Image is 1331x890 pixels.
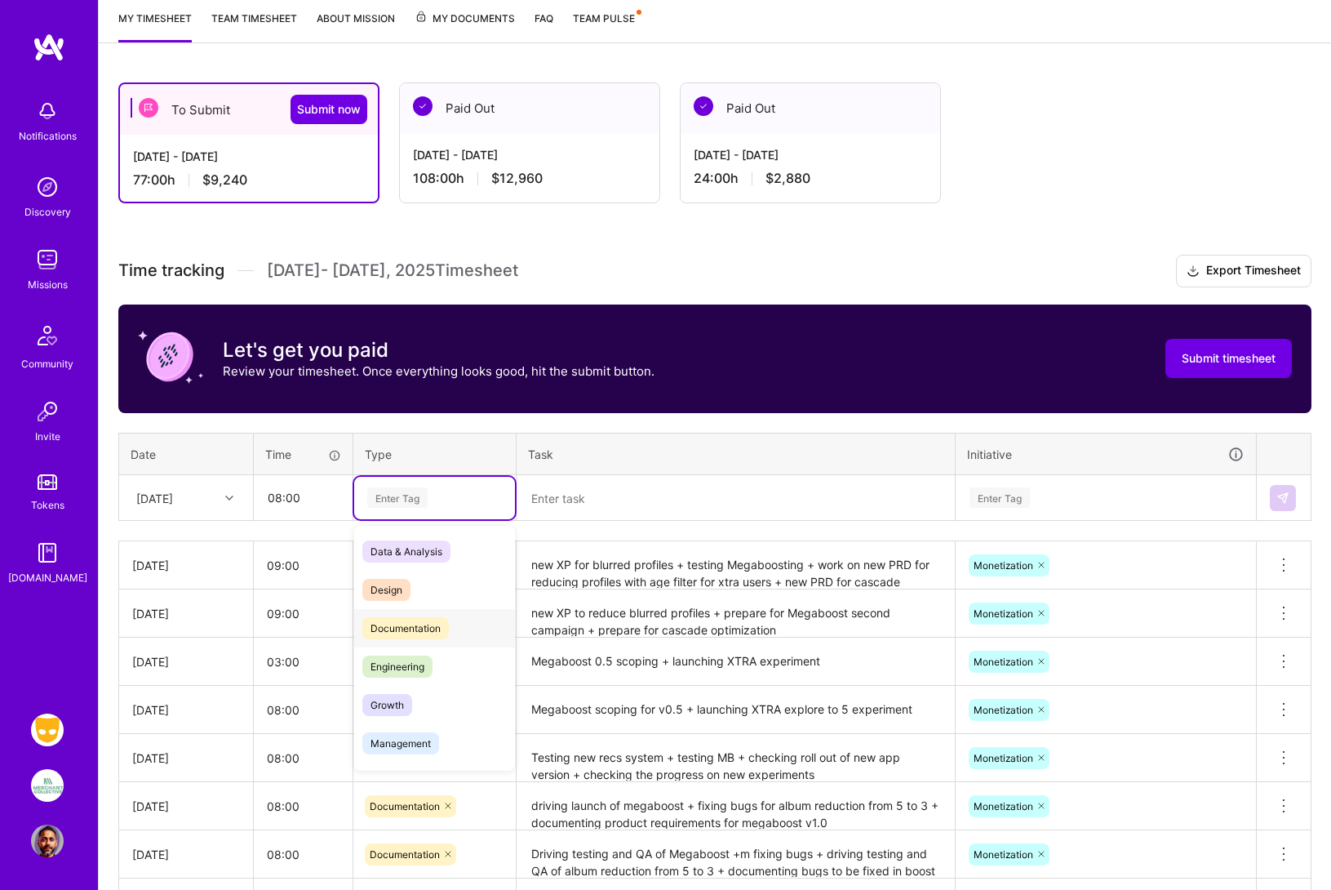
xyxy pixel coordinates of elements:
span: Data & Analysis [362,541,450,563]
div: 108:00 h [413,170,646,187]
span: Monetization [974,752,1033,764]
p: Review your timesheet. Once everything looks good, hit the submit button. [223,363,654,380]
a: We Are The Merchants: Founding Product Manager, Merchant Collective [27,769,68,802]
textarea: driving launch of megaboost + fixing bugs for album reduction from 5 to 3 + documenting product r... [518,784,953,829]
a: My Documents [415,10,515,42]
img: logo [33,33,65,62]
div: Time [265,446,341,463]
span: Monetization [974,800,1033,812]
div: Paid Out [681,83,940,133]
div: 77:00 h [133,171,365,189]
a: User Avatar [27,825,68,857]
div: [DATE] [132,557,240,574]
img: Paid Out [413,96,433,116]
div: [DATE] [132,750,240,767]
img: bell [31,95,64,127]
img: Invite [31,395,64,428]
span: Submit now [297,101,361,118]
img: guide book [31,536,64,569]
span: $9,240 [202,171,247,189]
a: Team timesheet [211,10,297,42]
a: FAQ [535,10,553,42]
h3: Let's get you paid [223,338,654,363]
input: HH:MM [254,833,353,876]
span: Engineering [362,656,433,678]
span: Documentation [362,617,449,639]
img: tokens [38,474,57,490]
img: To Submit [139,98,158,118]
button: Submit timesheet [1165,339,1292,378]
span: My Documents [415,10,515,28]
textarea: Megaboost 0.5 scoping + launching XTRA experiment [518,639,953,684]
div: [DATE] [132,653,240,670]
div: Tokens [31,496,64,514]
div: Community [21,355,73,372]
input: HH:MM [254,640,353,683]
img: Grindr: Product & Marketing [31,714,64,746]
div: Discovery [24,203,71,220]
div: Enter Tag [969,485,1030,510]
textarea: Megaboost scoping for v0.5 + launching XTRA explore to 5 experiment [518,688,953,732]
input: HH:MM [254,688,353,732]
a: My timesheet [118,10,192,42]
div: 24:00 h [694,170,927,187]
span: Team Pulse [573,12,635,24]
span: Monetization [974,559,1033,572]
div: Missions [28,276,68,293]
div: [DATE] [136,489,173,506]
div: Paid Out [400,83,659,133]
div: Initiative [967,445,1244,464]
input: HH:MM [254,592,353,635]
img: Submit [1276,492,1289,505]
span: Documentation [370,800,440,812]
th: Type [353,433,517,475]
textarea: Driving testing and QA of Megaboost +m fixing bugs + driving testing and QA of album reduction fr... [518,832,953,877]
span: Monetization [974,607,1033,620]
a: Team Pulse [573,10,640,42]
a: About Mission [317,10,395,42]
input: HH:MM [254,785,353,828]
a: Grindr: Product & Marketing [27,714,68,746]
img: teamwork [31,243,64,276]
input: HH:MM [255,476,352,519]
th: Date [119,433,254,475]
div: [DATE] [132,605,240,622]
textarea: new XP to reduce blurred profiles + prepare for Megaboost second campaign + prepare for cascade o... [518,591,953,636]
img: User Avatar [31,825,64,857]
i: icon Chevron [225,494,233,502]
span: Monetization [974,656,1033,668]
span: Documentation [370,848,440,861]
div: [DATE] [132,798,240,815]
span: $2,880 [765,170,810,187]
div: [DATE] - [DATE] [133,148,365,165]
div: To Submit [120,84,378,135]
div: [DATE] [132,846,240,863]
span: Monetization [974,704,1033,716]
textarea: new XP for blurred profiles + testing Megaboosting + work on new PRD for reducing profiles with a... [518,543,953,588]
span: [DATE] - [DATE] , 2025 Timesheet [267,260,518,281]
img: Paid Out [694,96,713,116]
div: [DOMAIN_NAME] [8,569,87,586]
div: Enter Tag [367,485,428,510]
span: Monetization [974,848,1033,861]
button: Export Timesheet [1176,255,1311,287]
input: HH:MM [254,544,353,587]
img: coin [138,324,203,389]
div: Invite [35,428,60,445]
img: We Are The Merchants: Founding Product Manager, Merchant Collective [31,769,64,802]
button: Submit now [291,95,367,124]
div: Notifications [19,127,77,145]
input: HH:MM [254,736,353,780]
div: [DATE] - [DATE] [694,146,927,163]
img: Community [28,316,67,355]
span: Design [362,579,410,601]
div: [DATE] - [DATE] [413,146,646,163]
th: Task [517,433,956,475]
img: discovery [31,171,64,203]
span: Time tracking [118,260,224,281]
span: $12,960 [491,170,543,187]
div: [DATE] [132,701,240,719]
span: Submit timesheet [1182,350,1276,367]
i: icon Download [1187,263,1200,280]
span: Growth [362,694,412,716]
